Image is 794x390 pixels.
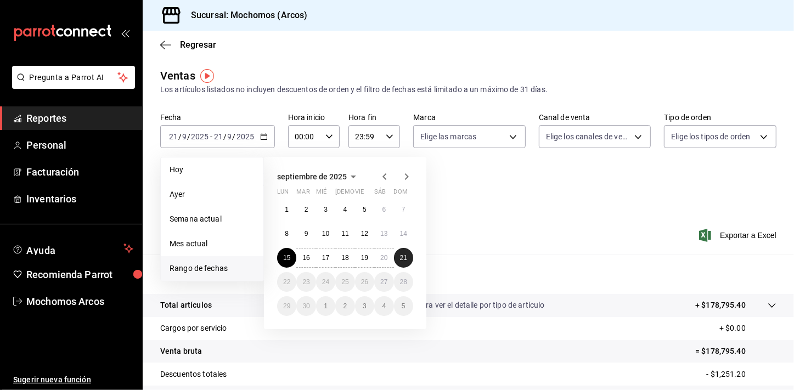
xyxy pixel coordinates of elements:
p: Total artículos [160,299,212,311]
span: - [210,132,212,141]
button: 6 de septiembre de 2025 [374,200,393,219]
span: septiembre de 2025 [277,172,347,181]
h3: Sucursal: Mochomos (Arcos) [182,9,307,22]
input: ---- [236,132,255,141]
abbr: 1 de octubre de 2025 [324,302,328,310]
abbr: 2 de octubre de 2025 [343,302,347,310]
abbr: 19 de septiembre de 2025 [361,254,368,262]
button: Exportar a Excel [701,229,776,242]
button: 4 de septiembre de 2025 [335,200,354,219]
abbr: lunes [277,188,289,200]
abbr: 20 de septiembre de 2025 [380,254,387,262]
label: Tipo de orden [664,114,776,122]
button: Tooltip marker [200,69,214,83]
button: Pregunta a Parrot AI [12,66,135,89]
button: 8 de septiembre de 2025 [277,224,296,244]
span: Hoy [170,164,255,176]
input: -- [227,132,233,141]
span: Facturación [26,165,133,179]
span: Rango de fechas [170,263,255,274]
abbr: martes [296,188,309,200]
input: -- [168,132,178,141]
button: 27 de septiembre de 2025 [374,272,393,292]
p: + $0.00 [719,323,776,334]
button: 19 de septiembre de 2025 [355,248,374,268]
button: 30 de septiembre de 2025 [296,296,316,316]
label: Marca [413,114,526,122]
abbr: 27 de septiembre de 2025 [380,278,387,286]
abbr: 28 de septiembre de 2025 [400,278,407,286]
button: 3 de septiembre de 2025 [316,200,335,219]
p: + $178,795.40 [695,299,746,311]
span: Recomienda Parrot [26,267,133,282]
button: 24 de septiembre de 2025 [316,272,335,292]
button: 15 de septiembre de 2025 [277,248,296,268]
abbr: 4 de septiembre de 2025 [343,206,347,213]
abbr: 16 de septiembre de 2025 [302,254,309,262]
input: -- [182,132,187,141]
abbr: 26 de septiembre de 2025 [361,278,368,286]
button: 22 de septiembre de 2025 [277,272,296,292]
span: Ayuda [26,242,119,255]
abbr: 8 de septiembre de 2025 [285,230,289,238]
button: 2 de octubre de 2025 [335,296,354,316]
abbr: 15 de septiembre de 2025 [283,254,290,262]
button: open_drawer_menu [121,29,129,37]
abbr: 4 de octubre de 2025 [382,302,386,310]
span: / [178,132,182,141]
label: Hora inicio [288,114,340,122]
button: 1 de octubre de 2025 [316,296,335,316]
button: 20 de septiembre de 2025 [374,248,393,268]
abbr: 1 de septiembre de 2025 [285,206,289,213]
button: 5 de octubre de 2025 [394,296,413,316]
abbr: 5 de octubre de 2025 [402,302,406,310]
label: Hora fin [348,114,400,122]
p: - $1,251.20 [707,369,776,380]
abbr: 21 de septiembre de 2025 [400,254,407,262]
span: Personal [26,138,133,152]
button: septiembre de 2025 [277,170,360,183]
abbr: 13 de septiembre de 2025 [380,230,387,238]
button: 25 de septiembre de 2025 [335,272,354,292]
a: Pregunta a Parrot AI [8,80,135,91]
p: Resumen [160,268,776,281]
div: Ventas [160,67,195,84]
button: 3 de octubre de 2025 [355,296,374,316]
abbr: 22 de septiembre de 2025 [283,278,290,286]
button: 11 de septiembre de 2025 [335,224,354,244]
abbr: jueves [335,188,400,200]
div: Los artículos listados no incluyen descuentos de orden y el filtro de fechas está limitado a un m... [160,84,776,95]
button: 12 de septiembre de 2025 [355,224,374,244]
button: 5 de septiembre de 2025 [355,200,374,219]
abbr: 25 de septiembre de 2025 [341,278,348,286]
span: Elige los tipos de orden [671,131,750,142]
span: / [187,132,190,141]
button: 17 de septiembre de 2025 [316,248,335,268]
abbr: 24 de septiembre de 2025 [322,278,329,286]
button: 7 de septiembre de 2025 [394,200,413,219]
button: 10 de septiembre de 2025 [316,224,335,244]
abbr: 7 de septiembre de 2025 [402,206,406,213]
button: 26 de septiembre de 2025 [355,272,374,292]
button: 29 de septiembre de 2025 [277,296,296,316]
span: Regresar [180,39,216,50]
abbr: miércoles [316,188,326,200]
abbr: 30 de septiembre de 2025 [302,302,309,310]
abbr: 2 de septiembre de 2025 [305,206,308,213]
button: 1 de septiembre de 2025 [277,200,296,219]
button: 18 de septiembre de 2025 [335,248,354,268]
button: 23 de septiembre de 2025 [296,272,316,292]
span: Pregunta a Parrot AI [30,72,118,83]
abbr: sábado [374,188,386,200]
button: Regresar [160,39,216,50]
button: 21 de septiembre de 2025 [394,248,413,268]
button: 13 de septiembre de 2025 [374,224,393,244]
label: Canal de venta [539,114,651,122]
p: Cargos por servicio [160,323,227,334]
input: ---- [190,132,209,141]
span: Mochomos Arcos [26,294,133,309]
span: Reportes [26,111,133,126]
abbr: 12 de septiembre de 2025 [361,230,368,238]
abbr: 14 de septiembre de 2025 [400,230,407,238]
